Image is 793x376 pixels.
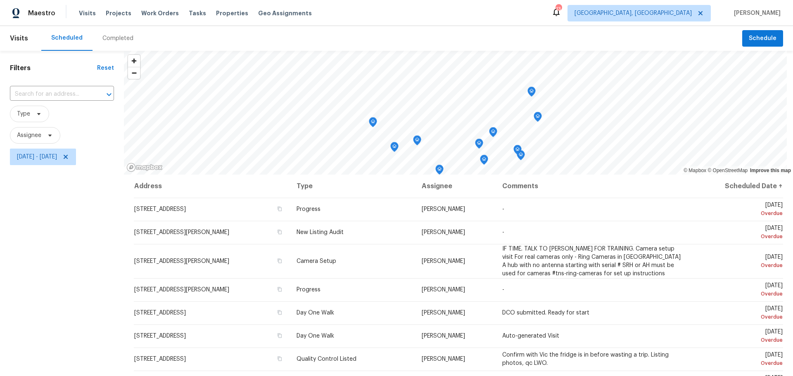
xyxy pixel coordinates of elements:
span: - [502,229,504,235]
span: Progress [297,287,321,293]
span: Quality Control Listed [297,356,356,362]
span: Geo Assignments [258,9,312,17]
div: Reset [97,64,114,72]
span: [DATE] [697,254,783,270]
span: Type [17,110,30,118]
span: Visits [79,9,96,17]
span: [DATE] [697,283,783,298]
div: Map marker [435,165,444,177]
span: [STREET_ADDRESS] [134,333,186,339]
span: Confirm with Vic the fridge is in before wasting a trip. Listing photos, qc LWO. [502,352,669,366]
span: [PERSON_NAME] [422,356,465,362]
span: [STREET_ADDRESS] [134,310,186,316]
span: [PERSON_NAME] [731,9,781,17]
div: Map marker [480,155,488,168]
span: Properties [216,9,248,17]
div: Overdue [697,232,783,241]
button: Open [103,89,115,100]
span: [PERSON_NAME] [422,258,465,264]
span: [STREET_ADDRESS][PERSON_NAME] [134,229,229,235]
span: Tasks [189,10,206,16]
button: Copy Address [276,309,283,316]
span: Progress [297,206,321,212]
div: Map marker [527,87,536,99]
span: [STREET_ADDRESS] [134,206,186,212]
span: [STREET_ADDRESS] [134,356,186,362]
span: Day One Walk [297,333,334,339]
a: Improve this map [750,168,791,173]
button: Copy Address [276,332,283,339]
span: New Listing Audit [297,229,344,235]
span: DCO submitted. Ready for start [502,310,589,316]
button: Copy Address [276,228,283,236]
span: Assignee [17,131,41,140]
div: Map marker [534,112,542,125]
span: Work Orders [141,9,179,17]
div: Scheduled [51,34,83,42]
button: Copy Address [276,286,283,293]
span: Camera Setup [297,258,336,264]
div: Overdue [697,336,783,344]
div: Map marker [513,145,522,158]
h1: Filters [10,64,97,72]
span: [DATE] [697,202,783,218]
th: Assignee [415,175,496,198]
button: Copy Address [276,355,283,362]
span: - [502,287,504,293]
th: Comments [496,175,691,198]
div: Overdue [697,313,783,321]
span: Day One Walk [297,310,334,316]
a: Mapbox [684,168,706,173]
span: [DATE] - [DATE] [17,153,57,161]
span: IF TIME. TALK TO [PERSON_NAME] FOR TRAINING. Camera setup visit For real cameras only - Ring Came... [502,246,681,277]
span: [PERSON_NAME] [422,206,465,212]
th: Type [290,175,415,198]
div: Overdue [697,209,783,218]
span: [DATE] [697,225,783,241]
th: Address [134,175,290,198]
th: Scheduled Date ↑ [691,175,783,198]
button: Copy Address [276,205,283,213]
span: [PERSON_NAME] [422,229,465,235]
div: Map marker [369,117,377,130]
span: Auto-generated Visit [502,333,559,339]
div: Overdue [697,290,783,298]
a: Mapbox homepage [126,163,163,172]
span: [DATE] [697,329,783,344]
span: [PERSON_NAME] [422,310,465,316]
span: [DATE] [697,306,783,321]
div: Overdue [697,261,783,270]
div: Map marker [489,127,497,140]
input: Search for an address... [10,88,91,101]
div: Map marker [390,142,399,155]
div: Map marker [517,150,525,163]
div: 13 [556,5,561,13]
span: Visits [10,29,28,47]
span: [PERSON_NAME] [422,287,465,293]
button: Zoom out [128,67,140,79]
canvas: Map [124,51,787,175]
span: [PERSON_NAME] [422,333,465,339]
button: Schedule [742,30,783,47]
span: [STREET_ADDRESS][PERSON_NAME] [134,258,229,264]
button: Copy Address [276,257,283,265]
span: Projects [106,9,131,17]
button: Zoom in [128,55,140,67]
div: Map marker [475,139,483,151]
div: Overdue [697,359,783,367]
span: [STREET_ADDRESS][PERSON_NAME] [134,287,229,293]
div: Completed [102,34,133,43]
a: OpenStreetMap [708,168,748,173]
span: Schedule [749,33,776,44]
span: - [502,206,504,212]
span: [DATE] [697,352,783,367]
span: [GEOGRAPHIC_DATA], [GEOGRAPHIC_DATA] [575,9,692,17]
span: Maestro [28,9,55,17]
div: Map marker [413,135,421,148]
